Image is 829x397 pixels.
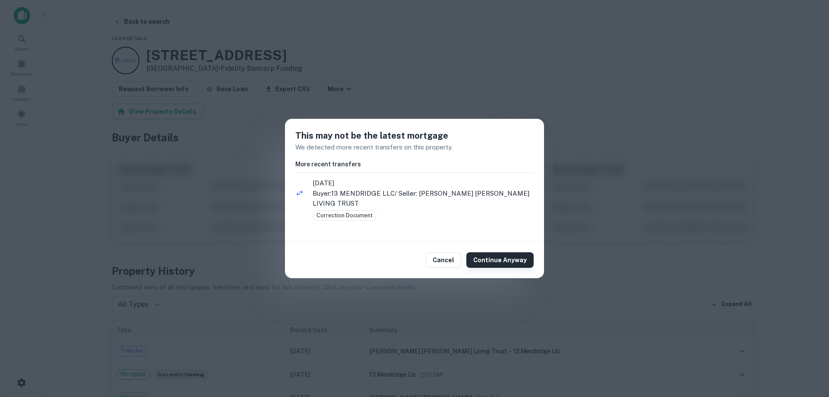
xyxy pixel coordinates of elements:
h6: More recent transfers [295,159,534,169]
div: Correction Document [313,210,377,221]
iframe: Chat Widget [786,328,829,369]
p: We detected more recent transfers on this property. [295,142,534,152]
span: [DATE] [313,178,534,188]
p: Buyer: 13 MENDRIDGE LLC / Seller: [PERSON_NAME] [PERSON_NAME] LIVING TRUST [313,188,534,209]
button: Continue Anyway [466,252,534,268]
button: Cancel [426,252,461,268]
span: Correction Document [313,211,376,220]
h5: This may not be the latest mortgage [295,129,534,142]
